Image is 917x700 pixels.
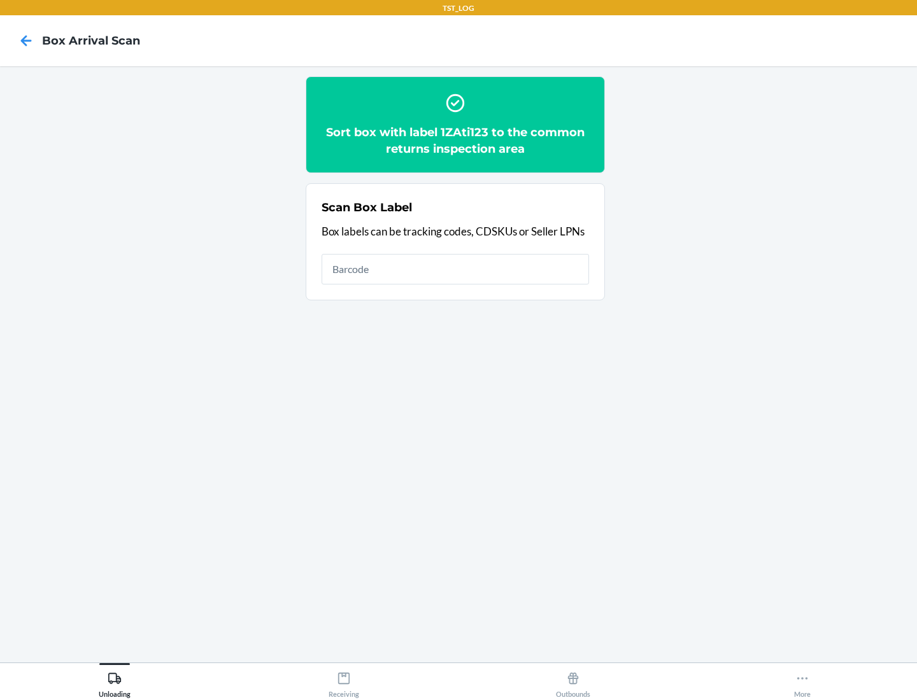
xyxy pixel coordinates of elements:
p: TST_LOG [443,3,474,14]
button: Receiving [229,663,458,698]
input: Barcode [322,254,589,284]
div: Unloading [99,666,131,698]
h2: Sort box with label 1ZAti123 to the common returns inspection area [322,124,589,157]
h2: Scan Box Label [322,199,412,216]
p: Box labels can be tracking codes, CDSKUs or Seller LPNs [322,223,589,240]
div: Receiving [329,666,359,698]
button: More [688,663,917,698]
button: Outbounds [458,663,688,698]
div: Outbounds [556,666,590,698]
h4: Box Arrival Scan [42,32,140,49]
div: More [794,666,811,698]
